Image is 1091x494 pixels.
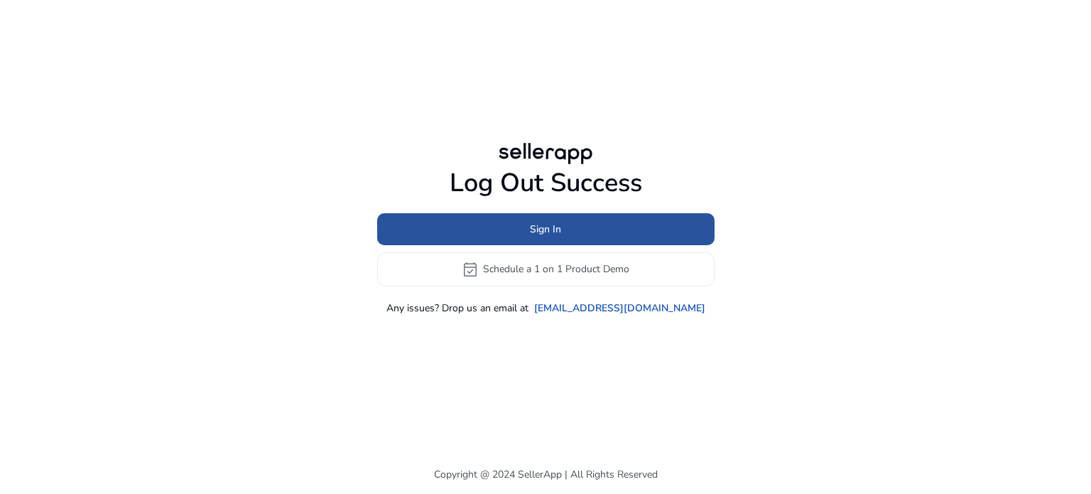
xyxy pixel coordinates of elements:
[377,168,715,198] h1: Log Out Success
[377,213,715,245] button: Sign In
[377,252,715,286] button: event_availableSchedule a 1 on 1 Product Demo
[386,301,528,316] p: Any issues? Drop us an email at
[530,222,561,237] span: Sign In
[534,301,705,316] a: [EMAIL_ADDRESS][DOMAIN_NAME]
[462,261,479,278] span: event_available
